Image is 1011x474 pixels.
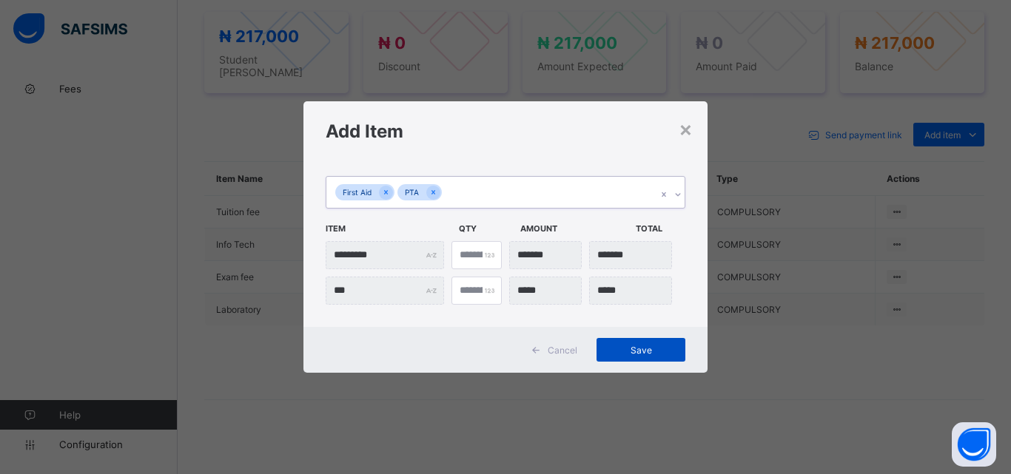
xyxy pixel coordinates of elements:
[608,345,674,356] span: Save
[952,422,996,467] button: Open asap
[326,121,685,142] h1: Add Item
[548,345,577,356] span: Cancel
[679,116,693,141] div: ×
[636,216,690,241] span: Total
[520,216,628,241] span: Amount
[326,216,451,241] span: Item
[397,184,426,201] div: PTA
[335,184,379,201] div: First Aid
[459,216,513,241] span: Qty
